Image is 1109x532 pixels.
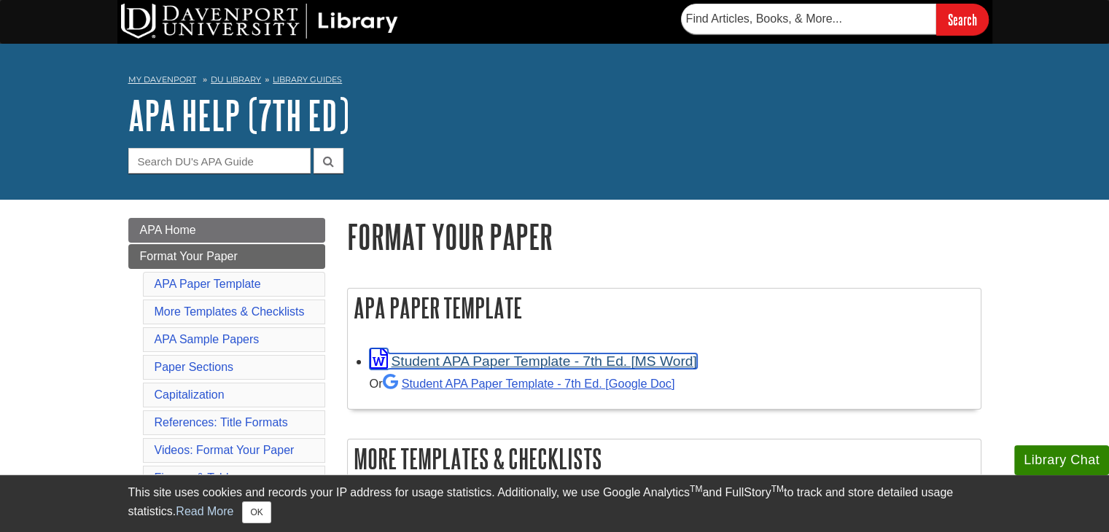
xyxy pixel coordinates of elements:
[771,484,784,494] sup: TM
[273,74,342,85] a: Library Guides
[690,484,702,494] sup: TM
[128,148,311,173] input: Search DU's APA Guide
[155,278,261,290] a: APA Paper Template
[155,444,295,456] a: Videos: Format Your Paper
[128,244,325,269] a: Format Your Paper
[121,4,398,39] img: DU Library
[128,218,325,243] a: APA Home
[242,501,271,523] button: Close
[128,74,196,86] a: My Davenport
[155,305,305,318] a: More Templates & Checklists
[370,353,697,369] a: Link opens in new window
[155,472,241,484] a: Figures & Tables
[155,333,260,345] a: APA Sample Papers
[1014,445,1109,475] button: Library Chat
[383,377,675,390] a: Student APA Paper Template - 7th Ed. [Google Doc]
[155,388,225,401] a: Capitalization
[348,439,981,478] h2: More Templates & Checklists
[128,484,981,523] div: This site uses cookies and records your IP address for usage statistics. Additionally, we use Goo...
[681,4,936,34] input: Find Articles, Books, & More...
[681,4,989,35] form: Searches DU Library's articles, books, and more
[128,70,981,93] nav: breadcrumb
[128,93,349,138] a: APA Help (7th Ed)
[155,416,288,429] a: References: Title Formats
[370,377,675,390] small: Or
[140,224,196,236] span: APA Home
[211,74,261,85] a: DU Library
[176,505,233,517] a: Read More
[155,361,234,373] a: Paper Sections
[936,4,989,35] input: Search
[347,218,981,255] h1: Format Your Paper
[140,250,238,262] span: Format Your Paper
[348,289,981,327] h2: APA Paper Template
